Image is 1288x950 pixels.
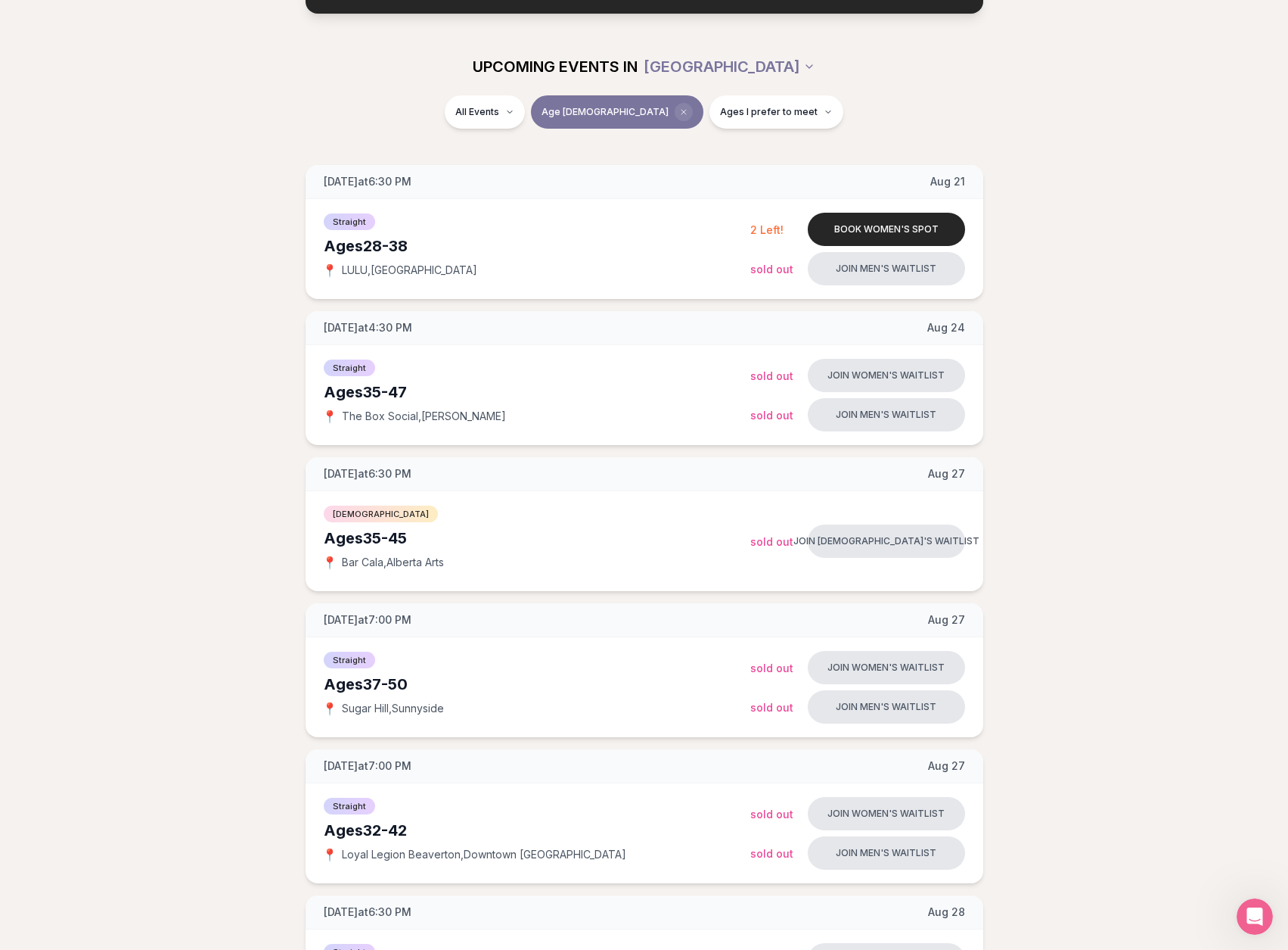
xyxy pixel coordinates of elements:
[324,320,412,335] span: [DATE] at 4:30 PM
[324,652,375,668] span: Straight
[750,701,793,714] span: Sold Out
[750,223,784,236] span: 2 Left!
[808,359,965,392] button: Join women's waitlist
[750,263,793,276] span: Sold Out
[324,174,411,189] span: [DATE] at 6:30 PM
[750,369,793,382] span: Sold Out
[750,847,793,860] span: Sold Out
[675,103,693,121] span: Clear age
[808,252,965,285] button: Join men's waitlist
[324,264,336,276] span: 📍
[808,525,965,558] button: Join [DEMOGRAPHIC_DATA]'s waitlist
[808,398,965,431] button: Join men's waitlist
[709,95,843,129] button: Ages I prefer to meet
[808,797,965,830] button: Join women's waitlist
[930,174,965,189] span: Aug 21
[928,612,965,628] span: Aug 27
[531,95,703,129] button: Age [DEMOGRAPHIC_DATA]Clear age
[445,95,525,129] button: All Events
[324,466,411,481] span: [DATE] at 6:30 PM
[750,409,793,422] span: Sold Out
[342,409,506,424] span: The Box Social , [PERSON_NAME]
[928,758,965,774] span: Aug 27
[928,905,965,920] span: Aug 28
[750,535,793,548] span: Sold Out
[808,836,965,870] button: Join men's waitlist
[542,106,669,118] span: Age [DEMOGRAPHIC_DATA]
[928,466,965,481] span: Aug 27
[927,320,965,335] span: Aug 24
[644,50,815,83] button: [GEOGRAPHIC_DATA]
[342,701,444,716] span: Sugar Hill , Sunnyside
[324,382,750,403] div: Ages 35-47
[324,674,750,695] div: Ages 37-50
[1237,899,1273,935] iframe: Intercom live chat
[750,662,793,674] span: Sold Out
[324,702,336,715] span: 📍
[324,506,438,522] span: [DEMOGRAPHIC_DATA]
[324,798,375,815] span: Straight
[324,820,750,841] div: Ages 32-42
[324,905,411,920] span: [DATE] at 6:30 PM
[324,213,375,230] span: Straight
[324,556,336,568] span: 📍
[750,808,793,821] span: Sold Out
[324,235,750,257] div: Ages 28-38
[324,410,336,422] span: 📍
[720,106,818,118] span: Ages I prefer to meet
[342,847,626,862] span: Loyal Legion Beaverton , Downtown [GEOGRAPHIC_DATA]
[324,360,375,376] span: Straight
[808,651,965,684] button: Join women's waitlist
[324,612,411,628] span: [DATE] at 7:00 PM
[473,56,638,77] span: UPCOMING EVENTS IN
[808,213,965,246] button: Book women's spot
[324,758,411,774] span: [DATE] at 7:00 PM
[455,106,499,118] span: All Events
[324,528,750,549] div: Ages 35-45
[324,849,336,861] span: 📍
[808,690,965,724] button: Join men's waitlist
[342,555,444,570] span: Bar Cala , Alberta Arts
[342,263,477,278] span: LULU , [GEOGRAPHIC_DATA]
